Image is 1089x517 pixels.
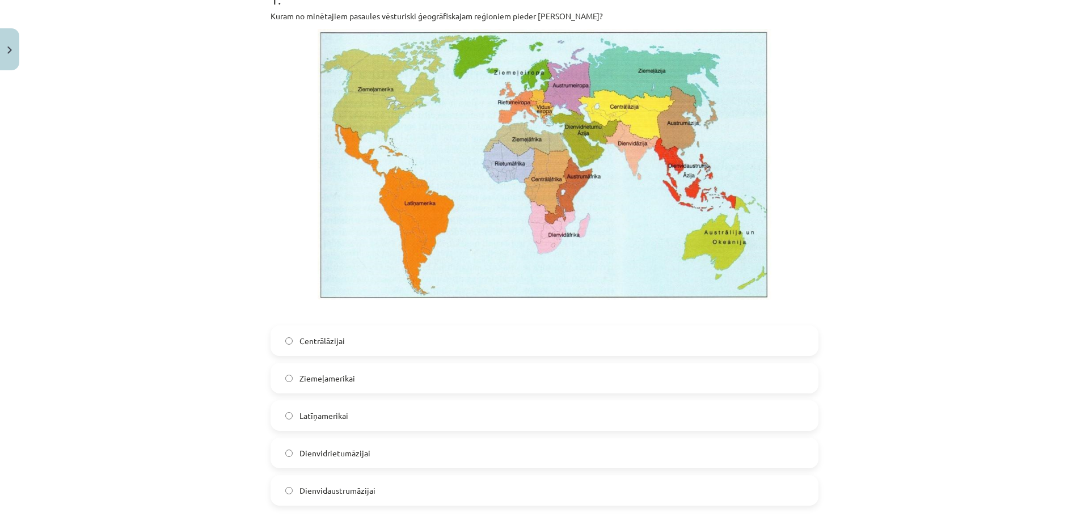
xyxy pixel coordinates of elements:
span: Latīņamerikai [299,410,348,422]
span: Dienvidaustrumāzijai [299,485,375,497]
span: Ziemeļamerikai [299,372,355,384]
input: Ziemeļamerikai [285,375,293,382]
input: Dienvidrietumāzijai [285,450,293,457]
img: icon-close-lesson-0947bae3869378f0d4975bcd49f059093ad1ed9edebbc8119c70593378902aed.svg [7,46,12,54]
input: Dienvidaustrumāzijai [285,487,293,494]
span: Centrālāzijai [299,335,345,347]
span: Dienvidrietumāzijai [299,447,370,459]
p: Kuram no minētajiem pasaules vēsturiski ģeogrāfiskajam reģioniem pieder [PERSON_NAME]? [271,10,818,22]
input: Latīņamerikai [285,412,293,419]
input: Centrālāzijai [285,337,293,345]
